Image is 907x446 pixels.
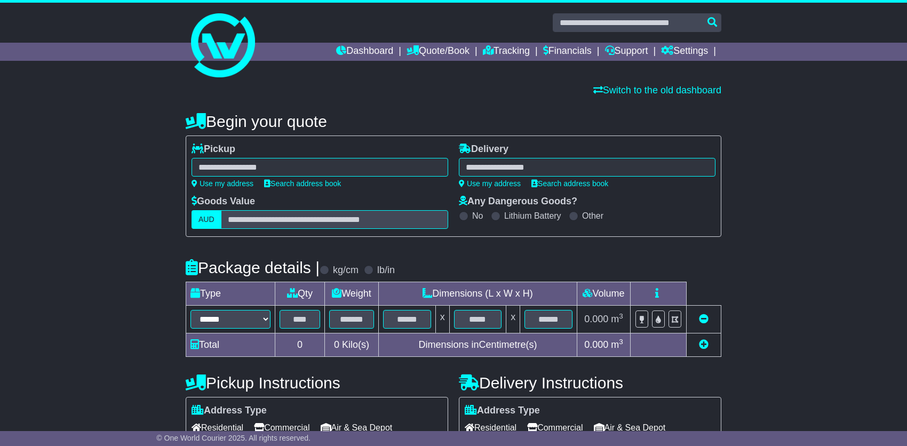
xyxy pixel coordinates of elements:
[321,419,393,436] span: Air & Sea Depot
[699,339,709,350] a: Add new item
[593,85,721,95] a: Switch to the old dashboard
[459,374,721,392] h4: Delivery Instructions
[192,196,255,208] label: Goods Value
[192,405,267,417] label: Address Type
[584,339,608,350] span: 0.000
[192,210,221,229] label: AUD
[527,419,583,436] span: Commercial
[605,43,648,61] a: Support
[186,282,275,306] td: Type
[483,43,530,61] a: Tracking
[333,265,359,276] label: kg/cm
[472,211,483,221] label: No
[275,333,325,357] td: 0
[156,434,311,442] span: © One World Courier 2025. All rights reserved.
[465,405,540,417] label: Address Type
[378,333,577,357] td: Dimensions in Centimetre(s)
[531,179,608,188] a: Search address book
[325,333,379,357] td: Kilo(s)
[611,314,623,324] span: m
[186,374,448,392] h4: Pickup Instructions
[336,43,393,61] a: Dashboard
[584,314,608,324] span: 0.000
[459,196,577,208] label: Any Dangerous Goods?
[506,306,520,333] td: x
[186,113,721,130] h4: Begin your quote
[192,179,253,188] a: Use my address
[465,419,516,436] span: Residential
[325,282,379,306] td: Weight
[504,211,561,221] label: Lithium Battery
[611,339,623,350] span: m
[264,179,341,188] a: Search address book
[254,419,309,436] span: Commercial
[619,312,623,320] sup: 3
[275,282,325,306] td: Qty
[186,259,320,276] h4: Package details |
[407,43,470,61] a: Quote/Book
[377,265,395,276] label: lb/in
[577,282,630,306] td: Volume
[459,144,508,155] label: Delivery
[192,144,235,155] label: Pickup
[459,179,521,188] a: Use my address
[192,419,243,436] span: Residential
[378,282,577,306] td: Dimensions (L x W x H)
[582,211,603,221] label: Other
[435,306,449,333] td: x
[186,333,275,357] td: Total
[594,419,666,436] span: Air & Sea Depot
[699,314,709,324] a: Remove this item
[619,338,623,346] sup: 3
[334,339,339,350] span: 0
[661,43,708,61] a: Settings
[543,43,592,61] a: Financials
